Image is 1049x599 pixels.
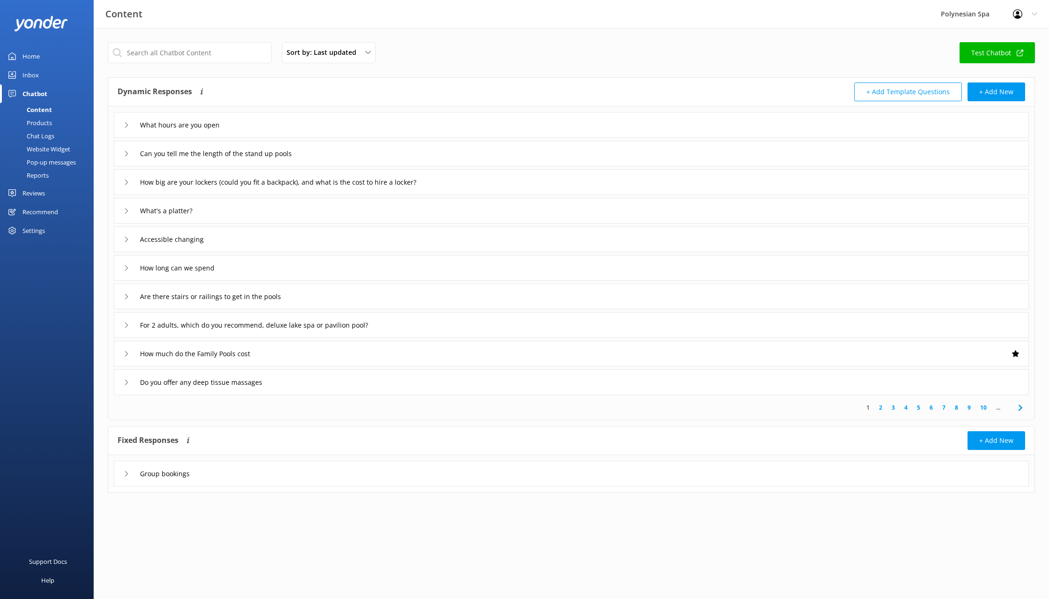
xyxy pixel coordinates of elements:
button: + Add New [968,431,1025,450]
div: Home [22,47,40,66]
a: 1 [862,403,874,412]
div: Chatbot [22,84,47,103]
a: 8 [950,403,963,412]
div: Recommend [22,202,58,221]
a: Test Chatbot [960,42,1035,63]
div: Website Widget [6,142,70,156]
a: 4 [900,403,912,412]
div: Products [6,116,52,129]
div: Support Docs [29,552,67,571]
div: Reviews [22,184,45,202]
div: Reports [6,169,49,182]
div: Help [41,571,54,590]
a: Website Widget [6,142,94,156]
h4: Dynamic Responses [118,82,192,101]
a: 3 [887,403,900,412]
a: 9 [963,403,975,412]
span: ... [991,403,1005,412]
div: Content [6,103,52,116]
a: 10 [975,403,991,412]
input: Search all Chatbot Content [108,42,272,63]
a: Pop-up messages [6,156,94,169]
button: + Add New [968,82,1025,101]
h4: Fixed Responses [118,431,178,450]
div: Settings [22,221,45,240]
a: 6 [925,403,938,412]
span: Sort by: Last updated [287,47,362,58]
a: Chat Logs [6,129,94,142]
a: Reports [6,169,94,182]
button: + Add Template Questions [854,82,962,101]
div: Chat Logs [6,129,54,142]
a: 7 [938,403,950,412]
a: Content [6,103,94,116]
a: Products [6,116,94,129]
div: Inbox [22,66,39,84]
h3: Content [105,7,142,22]
div: Pop-up messages [6,156,76,169]
a: 5 [912,403,925,412]
a: 2 [874,403,887,412]
img: yonder-white-logo.png [14,16,68,31]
